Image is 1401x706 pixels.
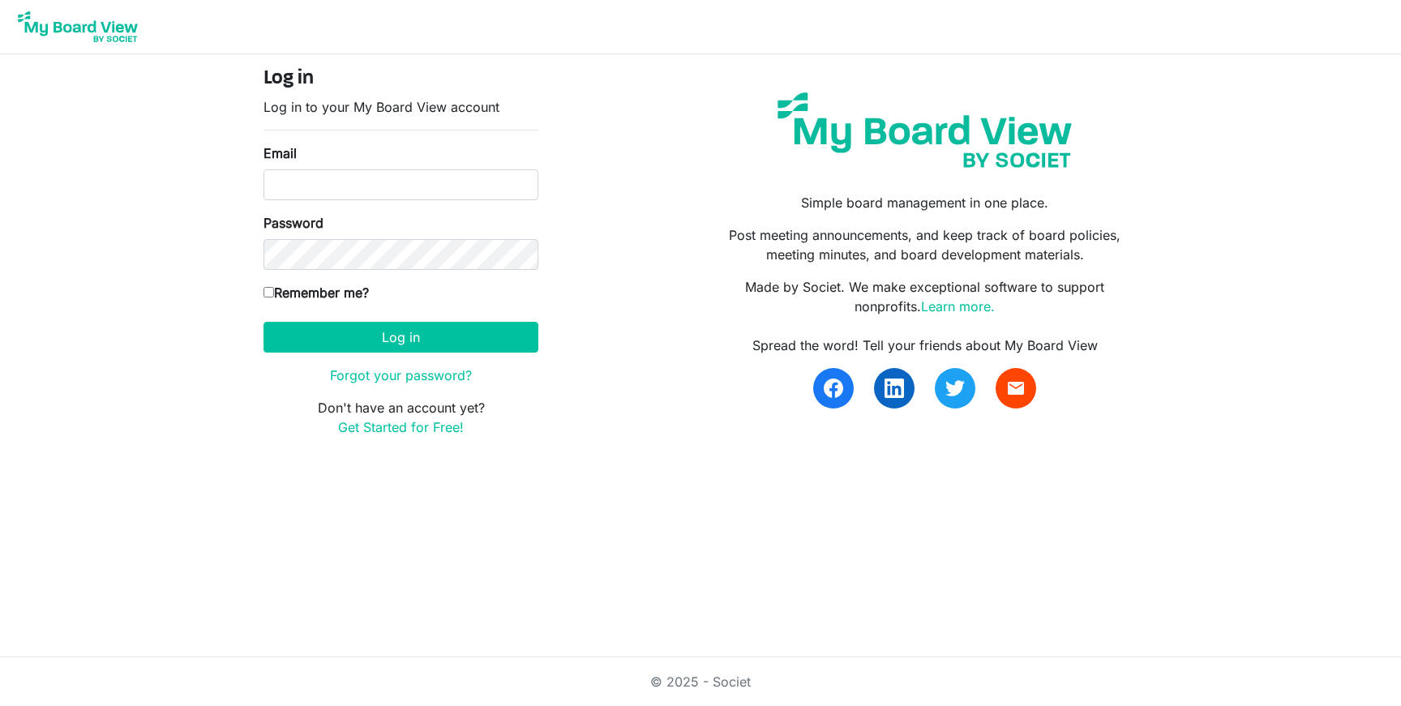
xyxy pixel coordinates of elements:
[713,193,1138,212] p: Simple board management in one place.
[713,225,1138,264] p: Post meeting announcements, and keep track of board policies, meeting minutes, and board developm...
[263,143,297,163] label: Email
[713,336,1138,355] div: Spread the word! Tell your friends about My Board View
[996,368,1036,409] a: email
[1006,379,1026,398] span: email
[713,277,1138,316] p: Made by Societ. We make exceptional software to support nonprofits.
[921,298,995,314] a: Learn more.
[263,67,538,91] h4: Log in
[824,379,843,398] img: facebook.svg
[885,379,904,398] img: linkedin.svg
[338,419,464,435] a: Get Started for Free!
[263,322,538,353] button: Log in
[650,674,751,690] a: © 2025 - Societ
[263,398,538,437] p: Don't have an account yet?
[765,80,1084,180] img: my-board-view-societ.svg
[263,97,538,117] p: Log in to your My Board View account
[263,287,274,297] input: Remember me?
[330,367,472,383] a: Forgot your password?
[945,379,965,398] img: twitter.svg
[263,213,323,233] label: Password
[13,6,143,47] img: My Board View Logo
[263,283,369,302] label: Remember me?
